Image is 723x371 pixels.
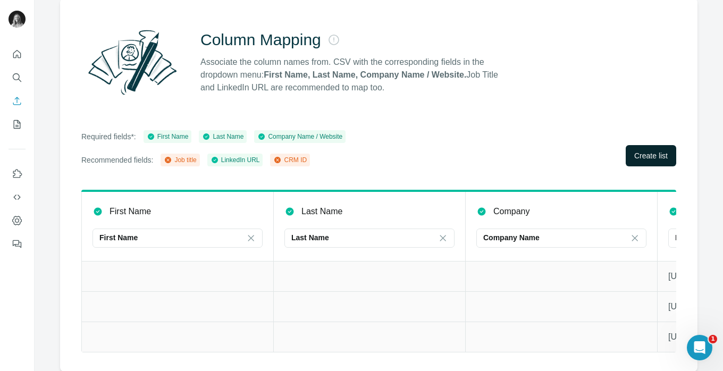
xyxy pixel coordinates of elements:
button: Use Surfe on LinkedIn [9,164,26,183]
button: Feedback [9,234,26,254]
div: Company Name / Website [257,132,342,141]
div: Job title [164,155,196,165]
span: 1 [709,335,717,343]
strong: First Name, Last Name, Company Name / Website. [264,70,466,79]
p: Last Name [291,232,329,243]
button: Search [9,68,26,87]
button: My lists [9,115,26,134]
img: Avatar [9,11,26,28]
button: Enrich CSV [9,91,26,111]
p: LinkedIn URL [675,232,723,243]
span: Create list [634,150,668,161]
p: Last Name [301,205,342,218]
p: First Name [99,232,138,243]
p: Associate the column names from. CSV with the corresponding fields in the dropdown menu: Job Titl... [200,56,508,94]
button: Quick start [9,45,26,64]
p: Company Name [483,232,540,243]
p: Company [493,205,529,218]
img: Surfe Illustration - Column Mapping [81,24,183,100]
p: First Name [110,205,151,218]
div: CRM ID [273,155,307,165]
iframe: Intercom live chat [687,335,712,360]
p: Recommended fields: [81,155,153,165]
div: LinkedIn URL [211,155,260,165]
p: Required fields*: [81,131,136,142]
div: First Name [147,132,189,141]
div: Last Name [202,132,243,141]
button: Dashboard [9,211,26,230]
button: Create list [626,145,676,166]
button: Use Surfe API [9,188,26,207]
h2: Column Mapping [200,30,321,49]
